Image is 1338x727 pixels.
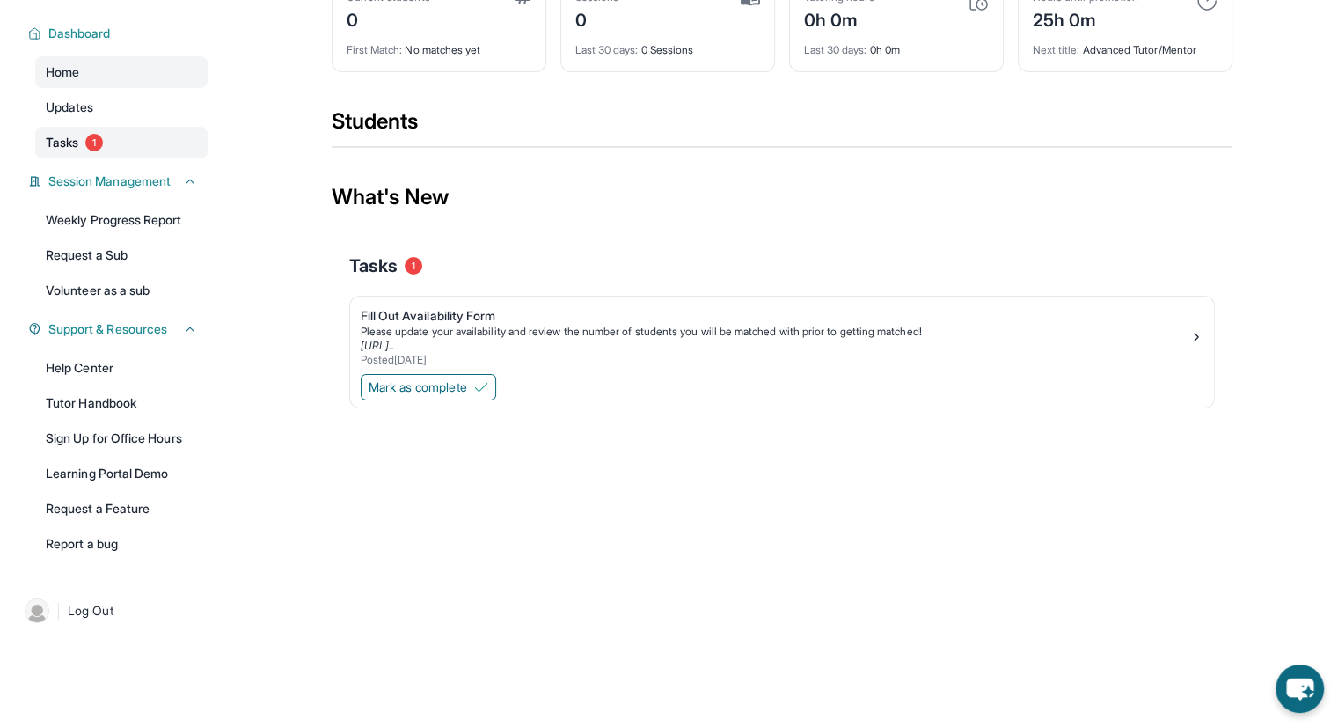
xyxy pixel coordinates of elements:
[804,33,989,57] div: 0h 0m
[35,239,208,271] a: Request a Sub
[575,33,760,57] div: 0 Sessions
[350,297,1214,371] a: Fill Out Availability FormPlease update your availability and review the number of students you w...
[347,33,531,57] div: No matches yet
[575,43,639,56] span: Last 30 days :
[41,173,197,190] button: Session Management
[25,598,49,623] img: user-img
[35,387,208,419] a: Tutor Handbook
[48,25,111,42] span: Dashboard
[332,158,1232,236] div: What's New
[85,134,103,151] span: 1
[1033,33,1217,57] div: Advanced Tutor/Mentor
[361,353,1189,367] div: Posted [DATE]
[347,43,403,56] span: First Match :
[575,4,619,33] div: 0
[41,25,197,42] button: Dashboard
[46,63,79,81] span: Home
[35,528,208,560] a: Report a bug
[35,92,208,123] a: Updates
[35,458,208,489] a: Learning Portal Demo
[18,591,208,630] a: |Log Out
[48,173,171,190] span: Session Management
[35,422,208,454] a: Sign Up for Office Hours
[361,339,395,352] a: [URL]..
[361,307,1189,325] div: Fill Out Availability Form
[361,325,1189,339] div: Please update your availability and review the number of students you will be matched with prior ...
[35,127,208,158] a: Tasks1
[1033,43,1080,56] span: Next title :
[56,600,61,621] span: |
[347,4,430,33] div: 0
[349,253,398,278] span: Tasks
[405,257,422,275] span: 1
[1276,665,1324,713] button: chat-button
[48,320,167,338] span: Support & Resources
[35,493,208,525] a: Request a Feature
[361,374,496,400] button: Mark as complete
[46,99,94,116] span: Updates
[35,352,208,384] a: Help Center
[332,107,1232,146] div: Students
[35,56,208,88] a: Home
[41,320,197,338] button: Support & Resources
[35,275,208,306] a: Volunteer as a sub
[804,43,867,56] span: Last 30 days :
[1033,4,1138,33] div: 25h 0m
[35,204,208,236] a: Weekly Progress Report
[474,380,488,394] img: Mark as complete
[46,134,78,151] span: Tasks
[68,602,113,620] span: Log Out
[804,4,874,33] div: 0h 0m
[369,378,467,396] span: Mark as complete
